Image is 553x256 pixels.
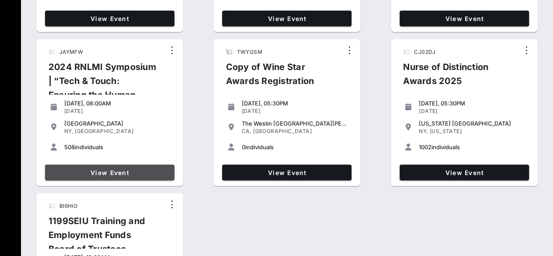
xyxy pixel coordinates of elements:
[403,169,525,176] span: View Event
[226,169,348,176] span: View Event
[241,100,348,107] div: [DATE], 05:30PM
[414,49,435,55] span: CJ02DJ
[45,165,174,180] a: View Event
[49,169,171,176] span: View Event
[241,128,251,134] span: CA,
[222,11,351,26] a: View Event
[430,128,462,134] span: [US_STATE]
[75,128,133,134] span: [GEOGRAPHIC_DATA]
[419,108,525,115] div: [DATE]
[222,165,351,180] a: View Event
[241,120,348,127] div: The Westin [GEOGRAPHIC_DATA][PERSON_NAME] on [GEOGRAPHIC_DATA]
[226,15,348,22] span: View Event
[400,165,529,180] a: View Event
[45,11,174,26] a: View Event
[64,144,75,151] span: 508
[59,49,83,55] span: JAYMFW
[419,100,525,107] div: [DATE], 05:30PM
[237,49,262,55] span: TWYGSM
[64,120,171,127] div: [GEOGRAPHIC_DATA]
[42,60,165,123] div: 2024 RNLMI Symposium | “Tech & Touch: Ensuring the Human Element…
[403,15,525,22] span: View Event
[59,203,77,209] span: BI6HIO
[419,128,428,134] span: NY,
[253,128,312,134] span: [GEOGRAPHIC_DATA]
[64,144,171,151] div: individuals
[396,60,519,95] div: Nurse of Distinction Awards 2025
[241,144,245,151] span: 0
[64,108,171,115] div: [DATE]
[419,144,525,151] div: individuals
[419,120,525,127] div: [US_STATE] [GEOGRAPHIC_DATA]
[49,15,171,22] span: View Event
[241,108,348,115] div: [DATE]
[400,11,529,26] a: View Event
[241,144,348,151] div: individuals
[219,60,342,95] div: Copy of Wine Star Awards Registration
[419,144,431,151] span: 1002
[64,100,171,107] div: [DATE], 08:00AM
[64,128,73,134] span: NY,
